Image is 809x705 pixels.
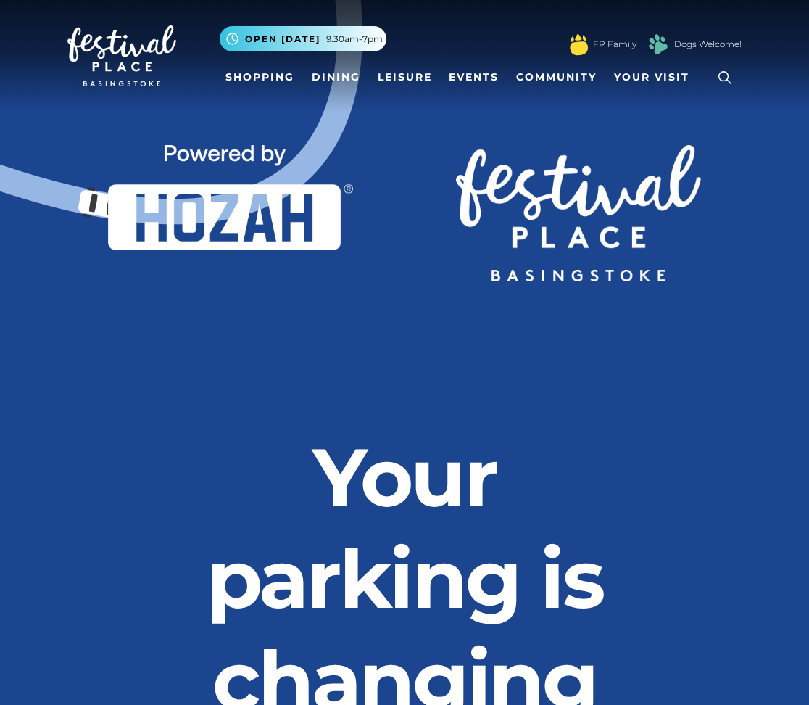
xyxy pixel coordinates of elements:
span: Your Visit [614,70,689,85]
span: 9.30am-7pm [326,33,383,46]
a: Dining [306,64,366,91]
a: Dogs Welcome! [674,38,742,51]
span: Open [DATE] [245,33,320,46]
a: Shopping [220,64,300,91]
a: Leisure [372,64,438,91]
a: FP Family [593,38,636,51]
a: Events [443,64,505,91]
button: Open [DATE] 9.30am-7pm [220,26,386,51]
img: Festival Place Logo [67,25,176,86]
a: Community [510,64,602,91]
a: Your Visit [608,64,702,91]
